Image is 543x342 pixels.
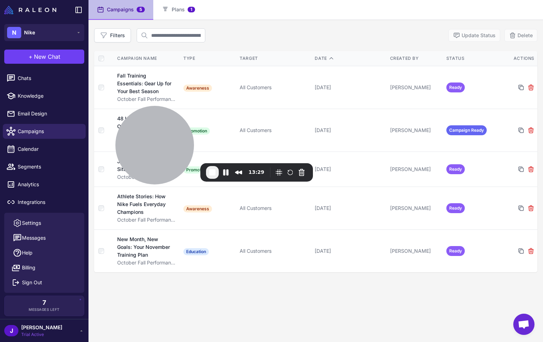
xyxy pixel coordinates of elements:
div: Type [183,55,234,62]
span: 7 [42,300,46,306]
a: Knowledge [3,89,86,103]
div: [DATE] [315,126,384,134]
div: All Customers [240,204,309,212]
div: October Fall Performance & Flash Sale Campaign [117,259,176,267]
span: Promotion [183,127,210,135]
div: All Customers [240,247,309,255]
span: Messages Left [29,307,60,312]
img: Raleon Logo [4,6,56,14]
span: Calendar [18,145,80,153]
span: Ready [446,203,465,213]
button: Filters [94,28,131,42]
span: Campaigns [18,127,80,135]
button: Sign Out [7,275,81,290]
a: Raleon Logo [4,6,59,14]
button: +New Chat [4,50,84,64]
span: Ready [446,82,465,92]
span: 5 [137,7,145,12]
div: J [4,325,18,336]
div: [DATE] [315,84,384,91]
span: Sign Out [22,279,42,286]
div: All Customers [240,84,309,91]
div: October Fall Performance & Flash Sale Campaign [117,216,176,224]
span: Ready [446,164,465,174]
div: New Month, New Goals: Your November Training Plan [117,235,172,259]
span: Segments [18,163,80,171]
span: Nike [24,29,35,36]
span: Ready [446,246,465,256]
div: Created By [390,55,441,62]
span: Promotion [183,166,210,173]
a: Email Design [3,106,86,121]
div: October Fall Performance & Flash Sale Campaign [117,95,176,103]
span: Integrations [18,198,80,206]
span: Education [183,248,209,255]
a: Calendar [3,142,86,156]
div: Fall Training Essentials: Gear Up for Your Best Season [117,72,172,95]
th: Actions [500,51,537,66]
button: NNike [4,24,84,41]
a: Campaigns [3,124,86,139]
div: [DATE] [315,247,384,255]
div: All Customers [240,126,309,134]
span: Messages [22,234,46,242]
div: [PERSON_NAME] [390,126,441,134]
span: Knowledge [18,92,80,100]
div: Open chat [513,314,535,335]
div: Date [315,55,384,62]
div: Athlete Stories: How Nike Fuels Everyday Champions [117,193,172,216]
button: Delete [504,29,537,42]
span: New Chat [34,52,60,61]
span: Chats [18,74,80,82]
span: Billing [22,264,35,272]
div: Campaign Name [117,55,176,62]
span: + [29,52,33,61]
span: Email Design [18,110,80,118]
span: Settings [22,219,41,227]
div: [PERSON_NAME] [390,204,441,212]
a: Help [7,245,81,260]
div: [DATE] [315,204,384,212]
span: Campaign Ready [446,125,487,135]
a: Chats [3,71,86,86]
a: Segments [3,159,86,174]
span: Help [22,249,33,257]
span: Awareness [183,205,212,212]
span: Analytics [18,181,80,188]
div: Target [240,55,309,62]
div: [PERSON_NAME] [390,84,441,91]
button: Update Status [448,29,500,42]
span: 1 [188,7,195,12]
a: Integrations [3,195,86,210]
span: Trial Active [21,331,62,338]
div: N [7,27,21,38]
a: Analytics [3,177,86,192]
div: Status [446,55,497,62]
div: [DATE] [315,165,384,173]
div: [PERSON_NAME] [390,165,441,173]
span: Awareness [183,85,212,92]
div: [PERSON_NAME] [390,247,441,255]
button: Messages [7,230,81,245]
span: [PERSON_NAME] [21,324,62,331]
